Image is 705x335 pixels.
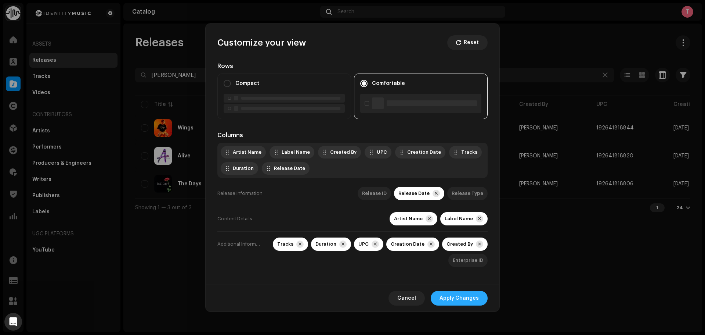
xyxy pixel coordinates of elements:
div: Created By [446,241,473,247]
div: Release Date [274,165,305,171]
div: Label Name [445,216,473,222]
div: Release Information [217,187,263,200]
div: Artist Name [233,149,261,155]
span: Cancel [397,291,416,306]
div: Creation Date [391,241,424,247]
span: Apply Changes [440,291,479,306]
div: UPC [358,241,369,247]
div: Additional Information [217,238,260,267]
div: Release Date [398,190,430,196]
button: Reset [447,35,488,50]
div: Creation Date [407,149,441,155]
div: Label Name [282,149,310,155]
button: Apply Changes [431,291,488,306]
div: Open Intercom Messenger [4,313,22,331]
div: Rows [217,62,488,71]
div: Release ID [362,190,387,196]
div: Tracks [277,241,293,247]
div: Duration [315,241,336,247]
button: Cancel [388,291,425,306]
div: Created By [330,149,357,155]
div: Duration [233,165,254,171]
div: UPC [377,149,387,155]
div: Columns [217,131,488,140]
div: Release Type [452,190,483,196]
div: Content Details [217,212,252,225]
div: Enterprise ID [453,257,483,263]
div: Customize your view [217,37,306,49]
label: Comfortable [372,79,405,88]
div: Artist Name [394,216,423,222]
span: Reset [464,35,479,50]
label: Compact [235,79,259,88]
div: Tracks [461,149,477,155]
